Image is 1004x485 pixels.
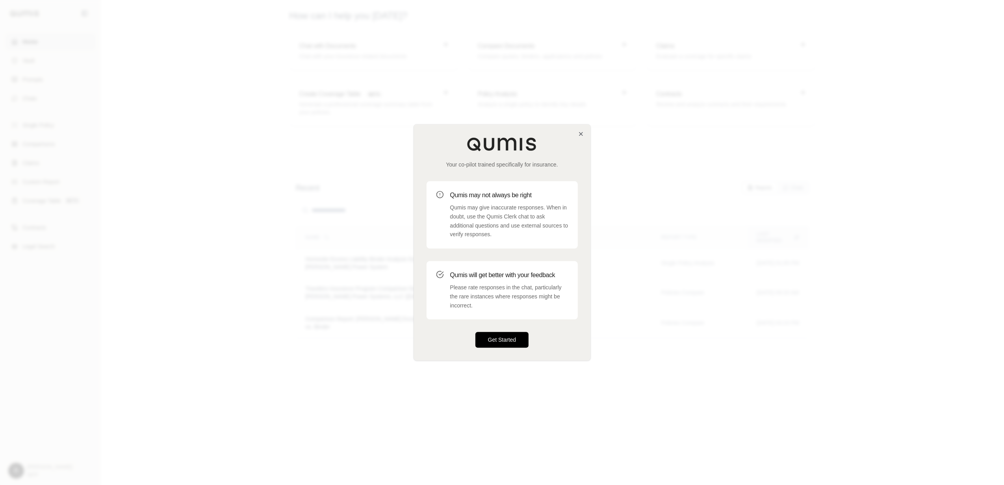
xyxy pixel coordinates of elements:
[450,191,568,200] h3: Qumis may not always be right
[475,332,529,348] button: Get Started
[450,270,568,280] h3: Qumis will get better with your feedback
[450,283,568,310] p: Please rate responses in the chat, particularly the rare instances where responses might be incor...
[467,137,538,151] img: Qumis Logo
[427,161,578,168] p: Your co-pilot trained specifically for insurance.
[450,203,568,239] p: Qumis may give inaccurate responses. When in doubt, use the Qumis Clerk chat to ask additional qu...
